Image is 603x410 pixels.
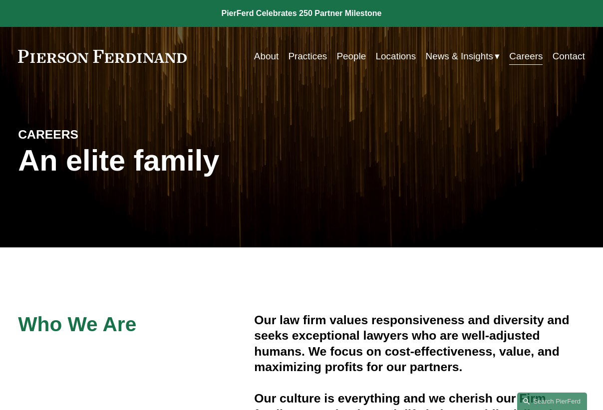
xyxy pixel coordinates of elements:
[254,312,585,375] h4: Our law firm values responsiveness and diversity and seeks exceptional lawyers who are well-adjus...
[18,313,136,336] span: Who We Are
[254,47,279,66] a: About
[426,48,493,65] span: News & Insights
[517,393,587,410] a: Search this site
[426,47,500,66] a: folder dropdown
[509,47,543,66] a: Careers
[288,47,327,66] a: Practices
[375,47,416,66] a: Locations
[553,47,585,66] a: Contact
[18,144,301,178] h1: An elite family
[336,47,366,66] a: People
[18,127,160,142] h4: CAREERS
